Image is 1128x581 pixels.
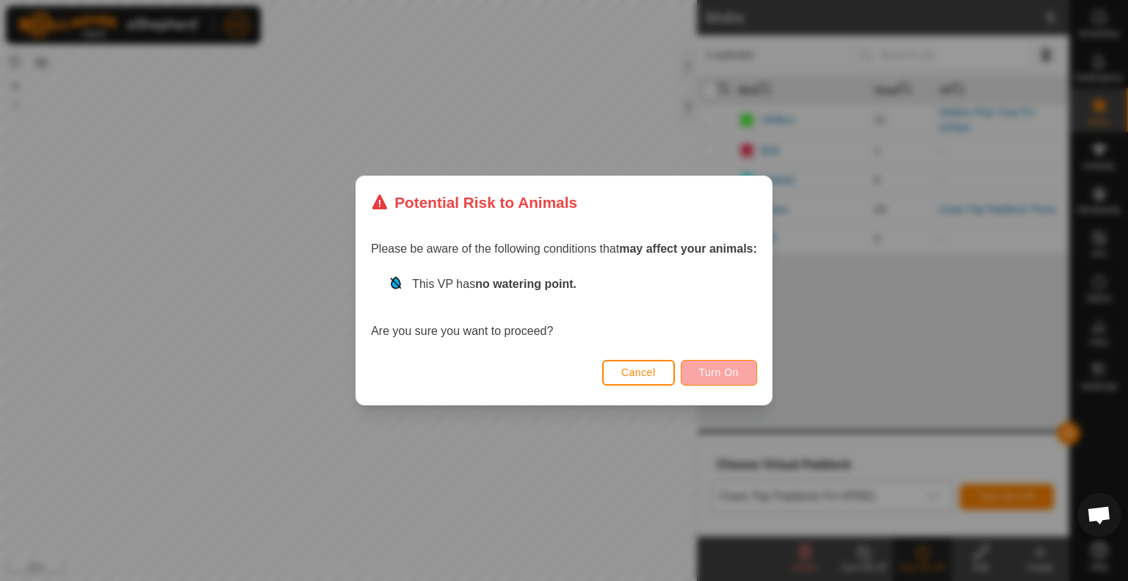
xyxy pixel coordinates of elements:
strong: no watering point. [475,278,576,290]
strong: may affect your animals: [619,242,757,255]
button: Turn On [681,360,757,386]
span: This VP has [412,278,576,290]
div: Are you sure you want to proceed? [371,275,757,340]
span: Turn On [699,367,739,378]
span: Cancel [621,367,656,378]
button: Cancel [602,360,675,386]
div: Potential Risk to Animals [371,191,577,214]
span: Please be aware of the following conditions that [371,242,757,255]
div: Open chat [1077,493,1121,537]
